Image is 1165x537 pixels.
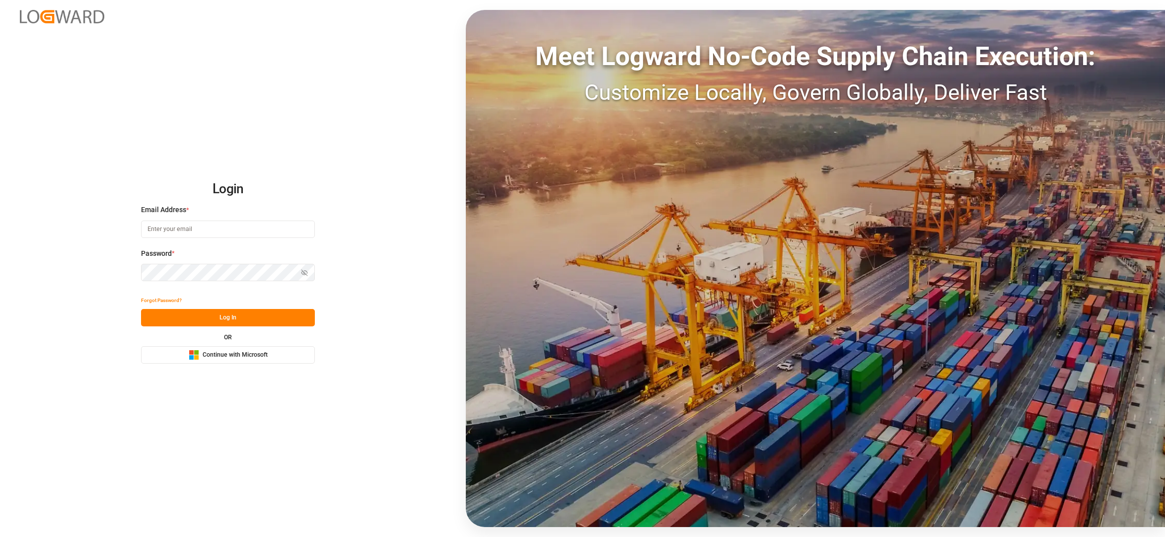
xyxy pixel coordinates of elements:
span: Continue with Microsoft [203,351,268,360]
input: Enter your email [141,221,315,238]
small: OR [224,334,232,340]
div: Meet Logward No-Code Supply Chain Execution: [466,37,1165,76]
h2: Login [141,173,315,205]
div: Customize Locally, Govern Globally, Deliver Fast [466,76,1165,109]
button: Log In [141,309,315,326]
span: Email Address [141,205,186,215]
img: Logward_new_orange.png [20,10,104,23]
button: Forgot Password? [141,292,182,309]
button: Continue with Microsoft [141,346,315,364]
span: Password [141,248,172,259]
